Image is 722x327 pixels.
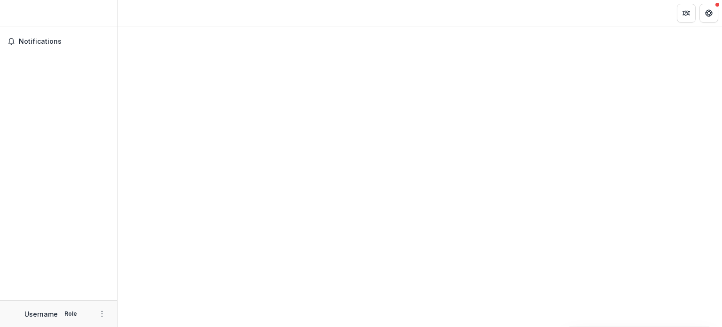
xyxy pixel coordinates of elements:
button: More [96,308,108,319]
p: Username [24,309,58,319]
button: Notifications [4,34,113,49]
p: Role [62,310,80,318]
button: Partners [677,4,696,23]
span: Notifications [19,38,110,46]
button: Get Help [699,4,718,23]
